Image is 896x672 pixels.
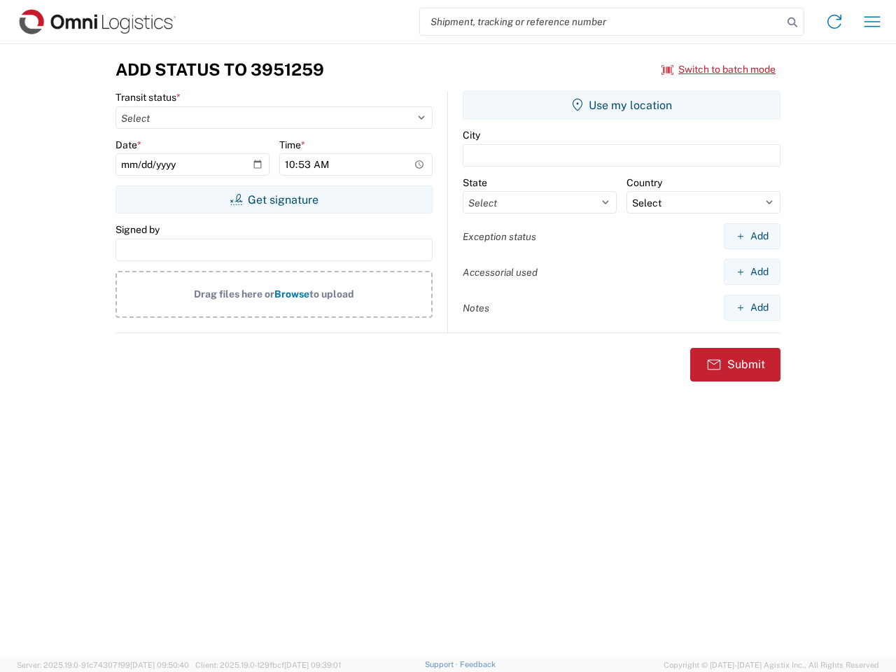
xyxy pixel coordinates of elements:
[279,139,305,151] label: Time
[195,661,341,669] span: Client: 2025.19.0-129fbcf
[463,176,487,189] label: State
[463,91,780,119] button: Use my location
[130,661,189,669] span: [DATE] 09:50:40
[724,259,780,285] button: Add
[724,295,780,321] button: Add
[425,660,460,668] a: Support
[274,288,309,300] span: Browse
[463,230,536,243] label: Exception status
[661,58,776,81] button: Switch to batch mode
[17,661,189,669] span: Server: 2025.19.0-91c74307f99
[420,8,783,35] input: Shipment, tracking or reference number
[115,223,160,236] label: Signed by
[463,129,480,141] label: City
[194,288,274,300] span: Drag files here or
[115,59,324,80] h3: Add Status to 3951259
[463,266,538,279] label: Accessorial used
[284,661,341,669] span: [DATE] 09:39:01
[690,348,780,381] button: Submit
[309,288,354,300] span: to upload
[626,176,662,189] label: Country
[724,223,780,249] button: Add
[115,139,141,151] label: Date
[664,659,879,671] span: Copyright © [DATE]-[DATE] Agistix Inc., All Rights Reserved
[460,660,496,668] a: Feedback
[115,185,433,213] button: Get signature
[463,302,489,314] label: Notes
[115,91,181,104] label: Transit status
